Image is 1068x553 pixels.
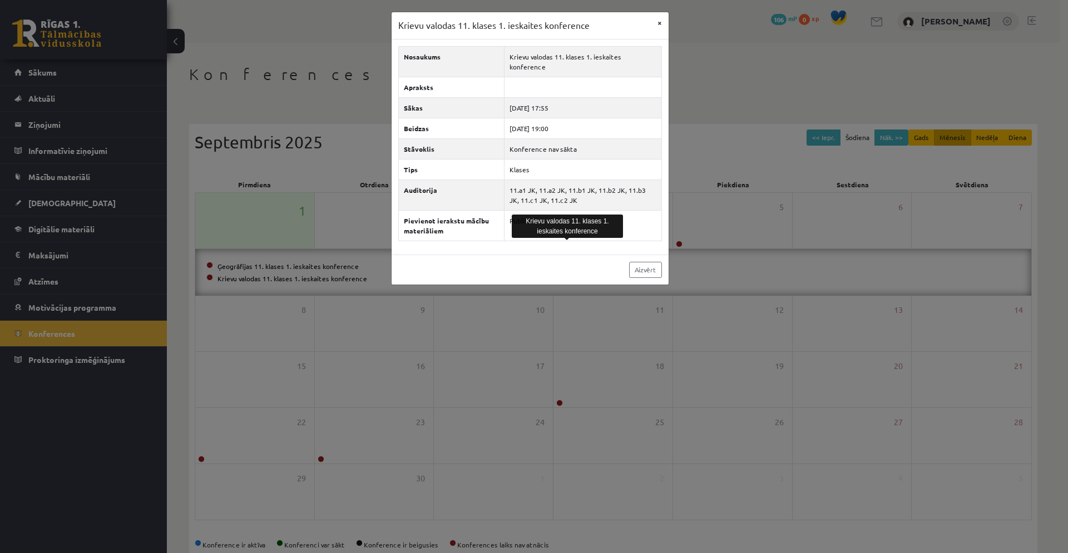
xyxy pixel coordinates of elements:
td: Klases [505,159,661,180]
td: Konference nav sākta [505,138,661,159]
th: Auditorija [398,180,505,210]
th: Sākas [398,97,505,118]
th: Beidzas [398,118,505,138]
td: [DATE] 19:00 [505,118,661,138]
th: Tips [398,159,505,180]
td: Krievu valodas 11. klases 1. ieskaites konference [505,46,661,77]
th: Nosaukums [398,46,505,77]
td: 11.a1 JK, 11.a2 JK, 11.b1 JK, 11.b2 JK, 11.b3 JK, 11.c1 JK, 11.c2 JK [505,180,661,210]
td: [DATE] 17:55 [505,97,661,118]
th: Apraksts [398,77,505,97]
a: Aizvērt [629,262,662,278]
th: Pievienot ierakstu mācību materiāliem [398,210,505,241]
th: Stāvoklis [398,138,505,159]
button: × [651,12,669,33]
div: Krievu valodas 11. klases 1. ieskaites konference [512,215,623,238]
h3: Krievu valodas 11. klases 1. ieskaites konference [398,19,590,32]
td: Publisks [505,210,661,241]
